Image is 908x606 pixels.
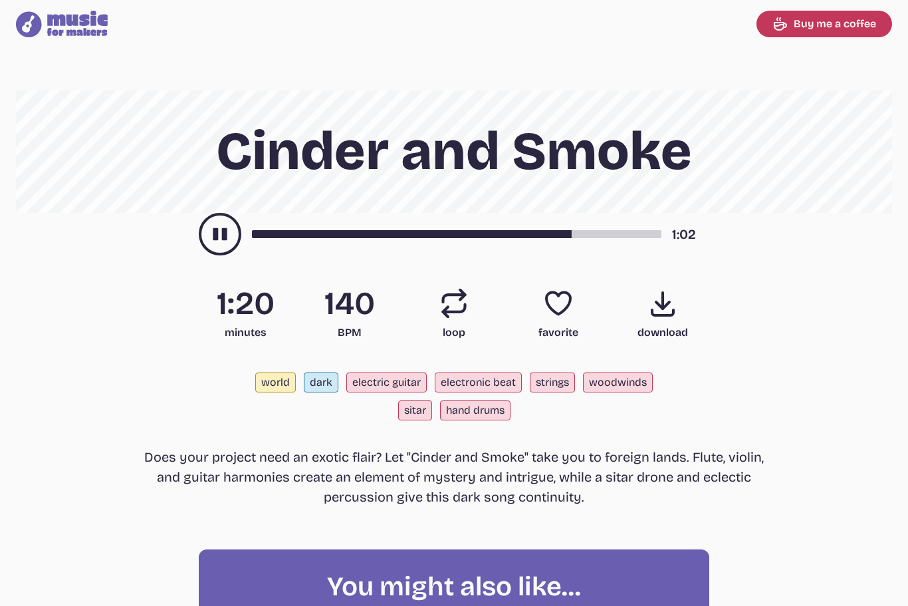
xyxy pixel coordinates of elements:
span: minutes [199,325,292,341]
h2: You might also like... [220,571,688,603]
a: Buy me a coffee [756,11,892,37]
button: hand drums [440,400,511,420]
span: 140 [303,287,397,319]
button: world [255,373,296,392]
button: woodwinds [583,373,653,392]
p: Does your project need an exotic flair? Let "Cinder and Smoke" take you to foreign lands. Flute, ... [135,447,773,507]
span: 1:20 [199,287,292,319]
button: Favorite [542,287,574,319]
button: dark [304,373,338,392]
h1: Cinder and Smoke [135,90,773,213]
span: loop [407,325,501,341]
div: song-time-bar [252,230,661,238]
button: electric guitar [346,373,427,392]
button: electronic beat [435,373,522,392]
span: download [616,325,709,341]
span: favorite [511,325,605,341]
button: sitar [398,400,432,420]
button: strings [530,373,575,392]
button: play-pause toggle [199,213,241,255]
span: BPM [303,325,397,341]
button: Loop [438,287,470,319]
div: timer [672,224,709,244]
